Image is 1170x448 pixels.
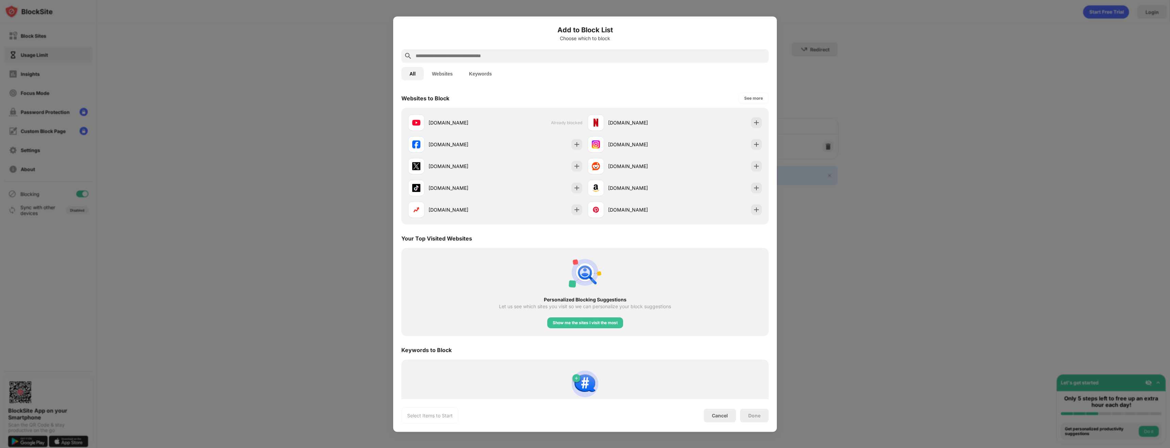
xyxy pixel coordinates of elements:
div: [DOMAIN_NAME] [429,141,495,148]
div: Done [748,413,760,418]
button: Keywords [461,67,500,80]
div: Cancel [712,413,728,418]
div: [DOMAIN_NAME] [608,163,675,170]
div: See more [744,95,763,101]
div: [DOMAIN_NAME] [608,206,675,213]
div: [DOMAIN_NAME] [429,163,495,170]
div: [DOMAIN_NAME] [429,206,495,213]
button: Websites [424,67,461,80]
div: [DOMAIN_NAME] [429,119,495,126]
div: Choose which to block [401,35,769,41]
img: personal-suggestions.svg [569,256,601,288]
div: Show me the sites I visit the most [553,319,618,326]
img: block-by-keyword.svg [569,367,601,400]
img: favicons [592,205,600,214]
img: favicons [412,118,420,127]
div: Keywords to Block [401,346,452,353]
div: Your Top Visited Websites [401,235,472,242]
img: favicons [412,162,420,170]
img: search.svg [404,52,412,60]
div: Personalized Blocking Suggestions [414,297,756,302]
div: [DOMAIN_NAME] [429,184,495,192]
div: [DOMAIN_NAME] [608,141,675,148]
h6: Add to Block List [401,24,769,35]
div: [DOMAIN_NAME] [608,119,675,126]
button: All [401,67,424,80]
div: Select Items to Start [407,412,453,419]
div: [DOMAIN_NAME] [608,184,675,192]
img: favicons [412,205,420,214]
div: Websites to Block [401,95,449,101]
img: favicons [592,118,600,127]
span: Already blocked [551,120,582,125]
img: favicons [592,162,600,170]
div: Let us see which sites you visit so we can personalize your block suggestions [499,303,671,309]
img: favicons [592,140,600,148]
img: favicons [592,184,600,192]
img: favicons [412,140,420,148]
img: favicons [412,184,420,192]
